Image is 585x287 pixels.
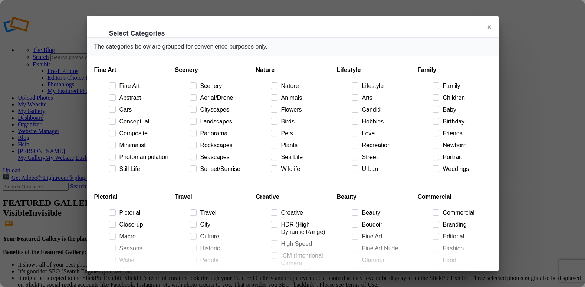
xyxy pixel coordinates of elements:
[440,165,491,173] span: Weddings
[278,130,329,137] span: Pets
[116,165,168,173] span: Still Life
[197,142,249,149] span: Rockscapes
[278,252,329,274] span: ICM (Intentional Camera Movement)
[197,130,249,137] span: Panorama
[116,209,168,217] span: Pictorial
[278,118,329,125] span: Birds
[116,268,168,276] span: Underwater
[197,268,249,276] span: Urban Exploration
[440,154,491,161] span: Portrait
[87,38,499,56] div: The categories below are grouped for convenience purposes only.
[440,257,491,264] span: Food
[278,154,329,161] span: Sea Life
[359,209,410,217] span: Beauty
[337,190,410,204] div: Beauty
[197,209,249,217] span: Travel
[94,190,168,204] div: Pictorial
[440,106,491,113] span: Baby
[278,106,329,113] span: Flowers
[440,94,491,102] span: Children
[256,63,329,77] div: Nature
[175,190,249,204] div: Travel
[256,190,329,204] div: Creative
[278,82,329,90] span: Nature
[116,94,168,102] span: Abstract
[359,118,410,125] span: Hobbies
[359,233,410,240] span: Fine Art
[278,165,329,173] span: Wildlife
[418,190,491,204] div: Commercial
[359,154,410,161] span: Street
[440,142,491,149] span: Newborn
[440,245,491,252] span: Fashion
[109,29,165,38] li: Select Categories
[116,82,168,90] span: Fine Art
[197,165,249,173] span: Sunset/Sunrise
[278,94,329,102] span: Animals
[440,268,491,276] span: Modeling
[197,233,249,240] span: Culture
[197,118,249,125] span: Landscapes
[359,106,410,113] span: Candid
[278,240,329,248] span: High Speed
[197,82,249,90] span: Scenery
[359,82,410,90] span: Lifestyle
[480,16,499,38] a: ×
[359,268,410,276] span: Maternity
[440,82,491,90] span: Family
[197,106,249,113] span: Cityscapes
[359,130,410,137] span: Love
[440,118,491,125] span: Birthday
[278,221,329,236] span: HDR (High Dynamic Range)
[440,221,491,228] span: Branding
[197,221,249,228] span: City
[175,63,249,77] div: Scenery
[116,221,168,228] span: Close-up
[359,165,410,173] span: Urban
[359,94,410,102] span: Arts
[440,130,491,137] span: Friends
[418,63,491,77] div: Family
[278,142,329,149] span: Plants
[116,142,168,149] span: Minimalist
[116,245,168,252] span: Seasons
[197,154,249,161] span: Seascapes
[116,154,168,161] span: Photomanipulation
[116,130,168,137] span: Composite
[197,94,249,102] span: Aerial/Drone
[197,257,249,264] span: People
[359,142,410,149] span: Recreation
[116,106,168,113] span: Cars
[278,209,329,217] span: Creative
[116,233,168,240] span: Macro
[94,63,168,77] div: Fine Art
[116,257,168,264] span: Water
[440,233,491,240] span: Editorial
[359,245,410,252] span: Fine Art Nude
[359,257,410,264] span: Glamour
[440,209,491,217] span: Commercial
[116,118,168,125] span: Conceptual
[197,245,249,252] span: Historic
[337,63,410,77] div: Lifestyle
[359,221,410,228] span: Boudoir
